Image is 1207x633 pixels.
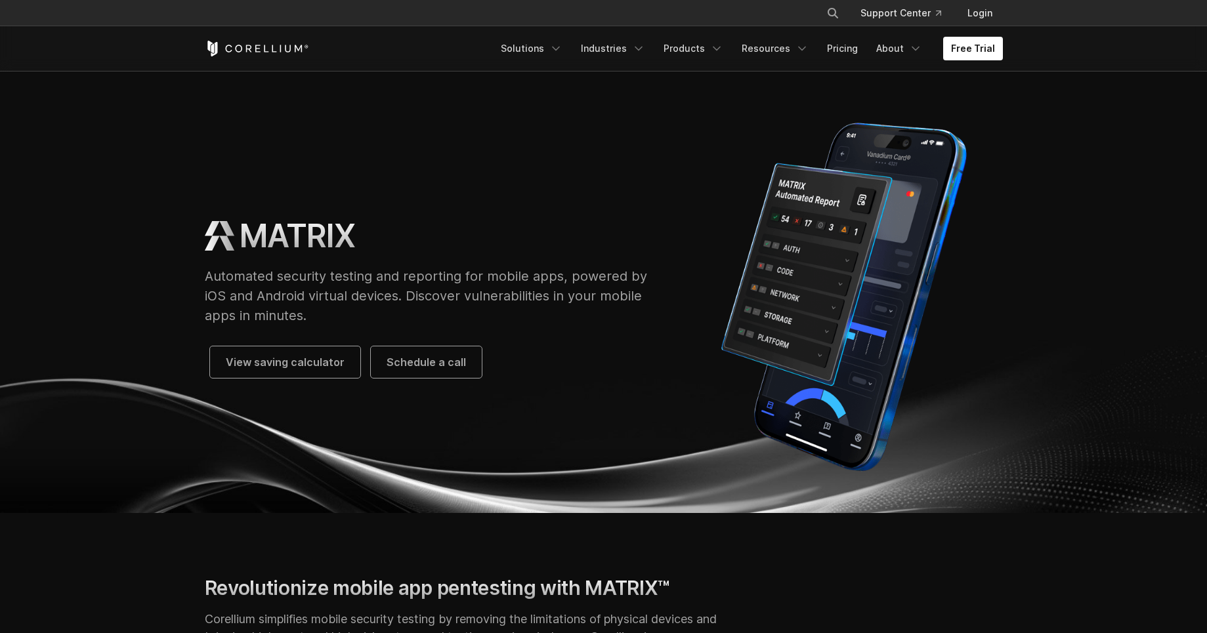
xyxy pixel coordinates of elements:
[205,576,728,600] h2: Revolutionize mobile app pentesting with MATRIX™
[493,37,1003,60] div: Navigation Menu
[226,354,345,370] span: View saving calculator
[850,1,952,25] a: Support Center
[819,37,866,60] a: Pricing
[205,221,234,251] img: MATRIX Logo
[387,354,466,370] span: Schedule a call
[656,37,731,60] a: Products
[868,37,930,60] a: About
[821,1,845,25] button: Search
[957,1,1003,25] a: Login
[943,37,1003,60] a: Free Trial
[685,113,1002,481] img: Corellium MATRIX automated report on iPhone showing app vulnerability test results across securit...
[734,37,816,60] a: Resources
[210,346,360,378] a: View saving calculator
[240,216,355,256] h1: MATRIX
[493,37,570,60] a: Solutions
[811,1,1003,25] div: Navigation Menu
[371,346,482,378] a: Schedule a call
[205,41,309,56] a: Corellium Home
[573,37,653,60] a: Industries
[205,266,660,325] p: Automated security testing and reporting for mobile apps, powered by iOS and Android virtual devi...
